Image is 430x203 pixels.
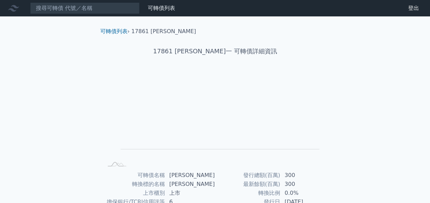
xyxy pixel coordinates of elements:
a: 登出 [403,3,425,14]
a: 可轉債列表 [148,5,175,11]
td: [PERSON_NAME] [165,180,215,189]
g: Chart [114,78,320,159]
td: 上市櫃別 [103,189,165,198]
td: 300 [281,171,327,180]
td: 轉換標的名稱 [103,180,165,189]
td: 發行總額(百萬) [215,171,281,180]
td: 最新餘額(百萬) [215,180,281,189]
td: 0.0% [281,189,327,198]
a: 可轉債列表 [100,28,128,35]
td: [PERSON_NAME] [165,171,215,180]
li: › [100,27,130,36]
td: 轉換比例 [215,189,281,198]
td: 300 [281,180,327,189]
input: 搜尋可轉債 代號／名稱 [30,2,140,14]
h1: 17861 [PERSON_NAME]一 可轉債詳細資訊 [95,46,336,56]
li: 17861 [PERSON_NAME] [131,27,196,36]
td: 上市 [165,189,215,198]
td: 可轉債名稱 [103,171,165,180]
